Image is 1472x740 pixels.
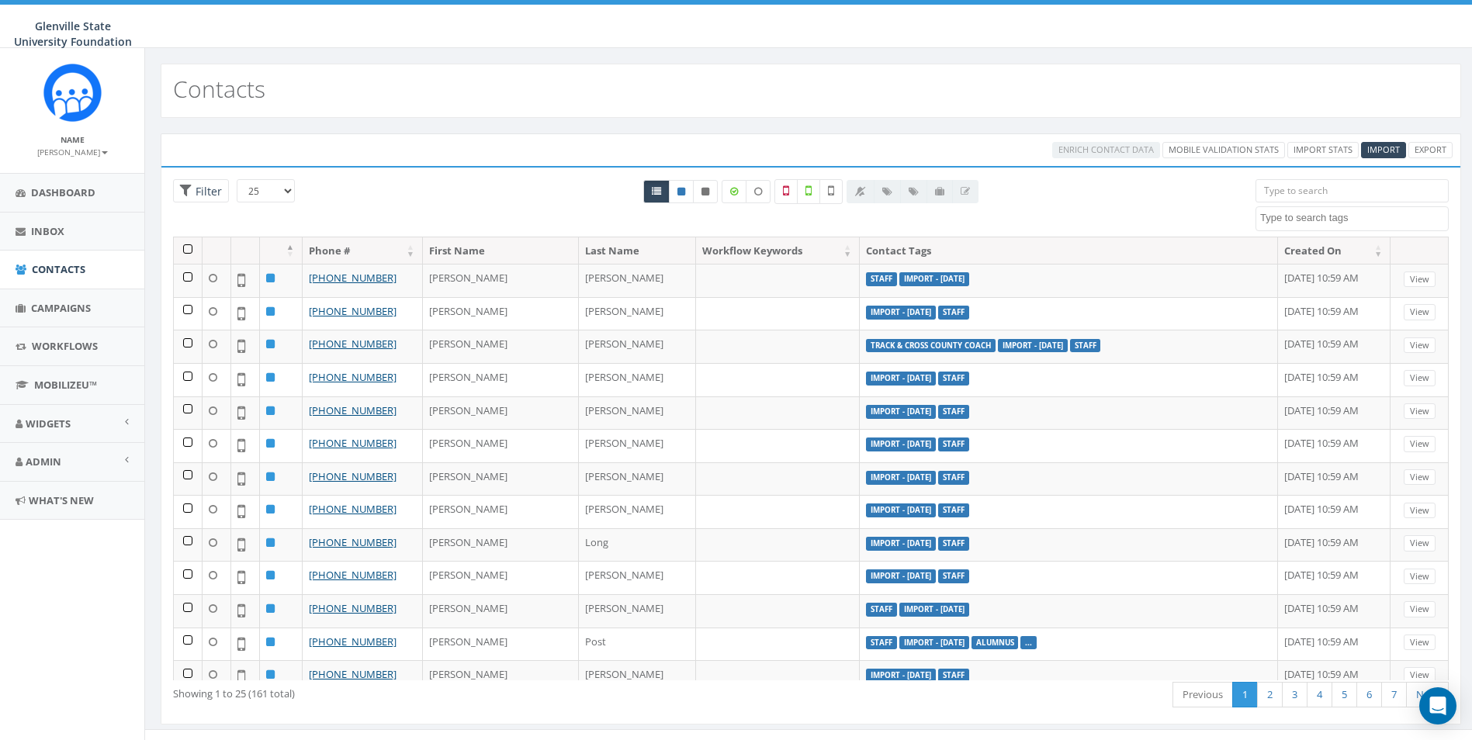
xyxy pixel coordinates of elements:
[1404,569,1436,585] a: View
[579,363,697,396] td: [PERSON_NAME]
[1404,370,1436,386] a: View
[309,635,397,648] a: [PHONE_NUMBER]
[866,372,936,386] label: Import - [DATE]
[1278,660,1391,693] td: [DATE] 10:59 AM
[866,306,936,320] label: Import - [DATE]
[1278,264,1391,297] td: [DATE] 10:59 AM
[579,561,697,594] td: [PERSON_NAME]
[423,330,579,363] td: [PERSON_NAME]
[701,187,709,196] i: This phone number is unsubscribed and has opted-out of all texts.
[866,437,936,451] label: Import - [DATE]
[866,669,936,683] label: Import - [DATE]
[1404,271,1436,288] a: View
[423,462,579,496] td: [PERSON_NAME]
[32,339,98,353] span: Workflows
[938,372,969,386] label: Staff
[309,337,397,351] a: [PHONE_NUMBER]
[866,603,897,617] label: Staff
[866,537,936,551] label: Import - [DATE]
[797,179,820,204] label: Validated
[693,180,718,203] a: Opted Out
[31,224,64,238] span: Inbox
[579,528,697,562] td: Long
[1282,682,1307,707] a: 3
[309,601,397,615] a: [PHONE_NUMBER]
[309,271,397,285] a: [PHONE_NUMBER]
[1381,682,1407,707] a: 7
[309,667,397,681] a: [PHONE_NUMBER]
[1278,237,1391,265] th: Created On: activate to sort column ascending
[998,339,1068,353] label: Import - [DATE]
[1307,682,1332,707] a: 4
[423,237,579,265] th: First Name
[1260,211,1448,225] textarea: Search
[309,436,397,450] a: [PHONE_NUMBER]
[579,660,697,693] td: [PERSON_NAME]
[1404,469,1436,486] a: View
[423,594,579,628] td: [PERSON_NAME]
[31,185,95,199] span: Dashboard
[1278,297,1391,330] td: [DATE] 10:59 AM
[26,455,61,469] span: Admin
[14,19,132,49] span: Glenville State University Foundation
[1367,144,1400,155] span: Import
[423,495,579,528] td: [PERSON_NAME]
[1278,594,1391,628] td: [DATE] 10:59 AM
[37,144,108,158] a: [PERSON_NAME]
[26,417,71,431] span: Widgets
[860,237,1278,265] th: Contact Tags
[32,262,85,276] span: Contacts
[309,370,397,384] a: [PHONE_NUMBER]
[579,594,697,628] td: [PERSON_NAME]
[866,569,936,583] label: Import - [DATE]
[1278,561,1391,594] td: [DATE] 10:59 AM
[866,471,936,485] label: Import - [DATE]
[819,179,843,204] label: Not Validated
[303,237,423,265] th: Phone #: activate to sort column ascending
[1162,142,1285,158] a: Mobile Validation Stats
[1404,337,1436,354] a: View
[423,628,579,661] td: [PERSON_NAME]
[866,636,897,650] label: Staff
[61,134,85,145] small: Name
[423,561,579,594] td: [PERSON_NAME]
[1404,403,1436,420] a: View
[1361,142,1406,158] a: Import
[1404,535,1436,552] a: View
[579,495,697,528] td: [PERSON_NAME]
[972,636,1019,650] label: Alumnus
[1287,142,1359,158] a: Import Stats
[1419,687,1456,724] div: Open Intercom Messenger
[1070,339,1101,353] label: Staff
[173,680,691,701] div: Showing 1 to 25 (161 total)
[1232,682,1258,707] a: 1
[43,64,102,122] img: Rally_Corp_Icon.png
[1367,144,1400,155] span: CSV files only
[1404,503,1436,519] a: View
[899,636,969,650] label: Import - [DATE]
[1278,495,1391,528] td: [DATE] 10:59 AM
[1278,462,1391,496] td: [DATE] 10:59 AM
[643,180,670,203] a: All contacts
[1025,638,1032,648] a: ...
[1332,682,1357,707] a: 5
[579,264,697,297] td: [PERSON_NAME]
[579,237,697,265] th: Last Name
[423,429,579,462] td: [PERSON_NAME]
[1278,528,1391,562] td: [DATE] 10:59 AM
[309,469,397,483] a: [PHONE_NUMBER]
[579,462,697,496] td: [PERSON_NAME]
[309,403,397,417] a: [PHONE_NUMBER]
[423,660,579,693] td: [PERSON_NAME]
[173,76,265,102] h2: Contacts
[938,306,969,320] label: Staff
[899,272,969,286] label: Import - [DATE]
[1278,396,1391,430] td: [DATE] 10:59 AM
[1256,179,1449,202] input: Type to search
[669,180,694,203] a: Active
[37,147,108,157] small: [PERSON_NAME]
[938,569,969,583] label: Staff
[1172,682,1233,707] a: Previous
[938,437,969,451] label: Staff
[1257,682,1283,707] a: 2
